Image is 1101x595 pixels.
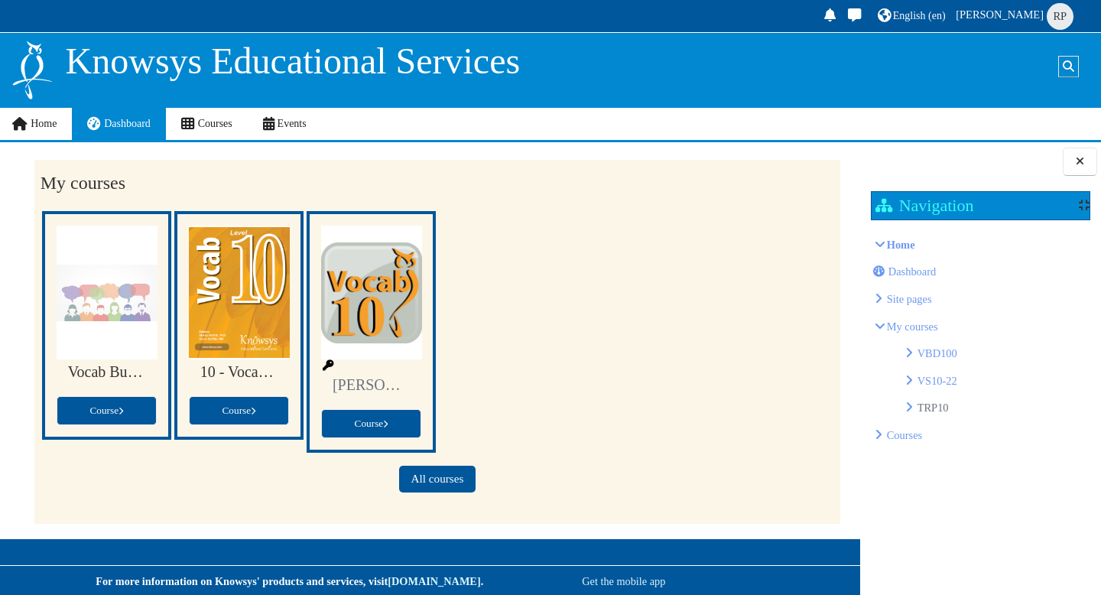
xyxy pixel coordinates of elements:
a: Vocab Builder Discussion Forum [68,363,145,381]
a: Courses [166,108,248,140]
i: Self enrolment [321,360,335,371]
a: [PERSON_NAME] - Level 10 Online Vocab [333,376,410,394]
span: Course [355,418,388,429]
a: Get the mobile app [582,575,665,587]
a: Course [189,396,289,425]
a: Course [321,409,421,438]
i: Toggle messaging drawer [846,8,863,21]
a: 10 - Vocab Standard [200,363,278,381]
strong: For more information on Knowsys' products and services, visit . [96,575,483,587]
img: Logo [11,39,54,101]
span: Course [222,405,255,416]
a: TRP10 [917,402,949,414]
a: English ‎(en)‎ [875,5,948,28]
li: Home [875,234,1087,446]
div: Show / hide the block [1079,199,1090,211]
li: My courses [875,316,1087,419]
span: Course [89,405,123,416]
a: Home [887,239,915,251]
li: TRP10 [905,397,1087,418]
h2: Navigation [875,196,974,215]
li: VS10-22 [905,370,1087,392]
a: [DOMAIN_NAME] [388,575,480,587]
li: Knowsys Educational Services LLC [875,288,1087,310]
a: VS10-22 [917,375,957,387]
span: Dashboard [104,118,151,129]
a: User menu [953,2,1078,31]
a: Toggle messaging drawer There are 0 unread conversations [844,5,867,28]
p: Knowsys Educational Services [66,39,521,83]
li: Dashboard [875,261,1087,282]
a: Events [248,108,322,140]
nav: Site links [11,108,321,140]
a: All courses [399,466,475,493]
span: Dashboard [888,265,937,278]
span: Home [31,118,57,129]
a: Course [57,396,157,425]
a: Dashboard [72,108,165,140]
span: Robin Parrish [1047,3,1073,30]
a: Courses [887,429,923,441]
li: Courses [875,424,1087,446]
span: Courses [198,118,232,129]
a: VBD100 [917,347,957,359]
span: Events [278,118,307,129]
span: English ‎(en)‎ [893,10,946,21]
a: My courses [887,320,938,333]
div: Show notification window with no new notifications [820,5,841,28]
span: [PERSON_NAME] [956,8,1044,21]
section: Blocks [865,185,1096,477]
li: VBD100 [905,343,1087,364]
h2: My courses [41,172,835,194]
span: Knowsys Educational Services LLC [887,293,932,305]
a: Dashboard [873,265,937,278]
